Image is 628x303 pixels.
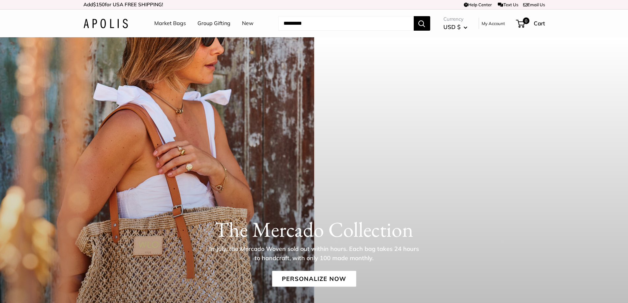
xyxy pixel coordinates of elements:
[197,18,230,28] a: Group Gifting
[207,244,421,262] p: In July, the Mercado Woven sold out within hours. Each bag takes 24 hours to handcraft, with only...
[414,16,430,31] button: Search
[83,217,545,242] h1: The Mercado Collection
[443,15,467,24] span: Currency
[464,2,492,7] a: Help Center
[272,271,356,287] a: Personalize Now
[517,18,545,29] a: 0 Cart
[242,18,254,28] a: New
[443,22,467,32] button: USD $
[498,2,518,7] a: Text Us
[523,17,529,24] span: 0
[523,2,545,7] a: Email Us
[482,19,505,27] a: My Account
[154,18,186,28] a: Market Bags
[83,19,128,28] img: Apolis
[278,16,414,31] input: Search...
[93,1,105,8] span: $150
[534,20,545,27] span: Cart
[443,23,461,30] span: USD $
